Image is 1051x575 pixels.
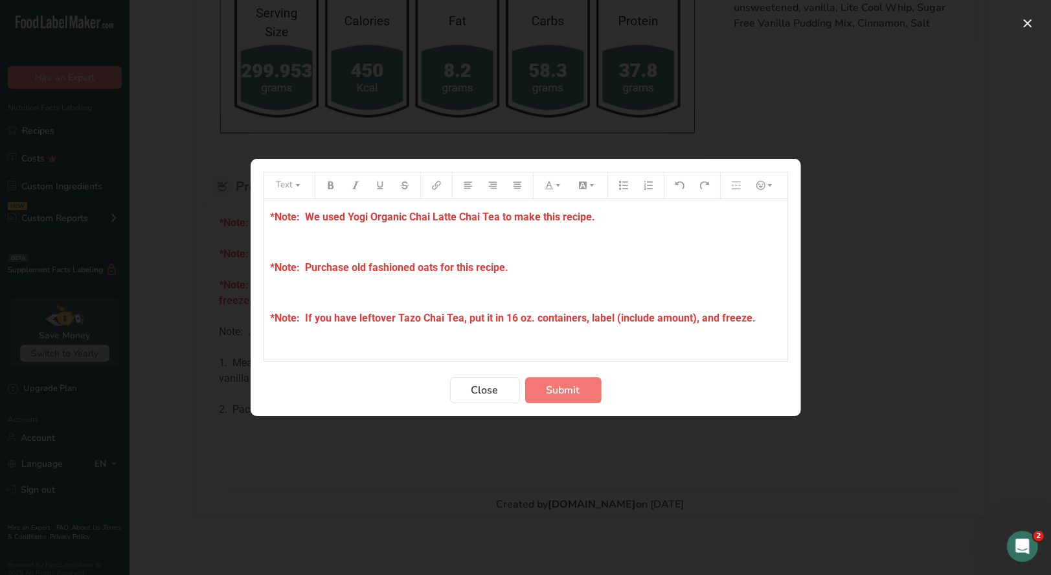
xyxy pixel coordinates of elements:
[1034,531,1044,541] span: 2
[1007,531,1038,562] iframe: Intercom live chat
[271,211,596,223] span: *Note: We used Yogi Organic Chai Latte Chai Tea to make this recipe.
[270,175,309,196] button: Text
[471,382,499,398] span: Close
[271,261,509,274] span: *Note: Purchase old fashioned oats for this recipe.
[547,382,580,398] span: Submit
[525,377,602,403] button: Submit
[450,377,520,403] button: Close
[271,312,756,324] span: *Note: If you have leftover Tazo Chai Tea, put it in 16 oz. containers, label (include amount), a...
